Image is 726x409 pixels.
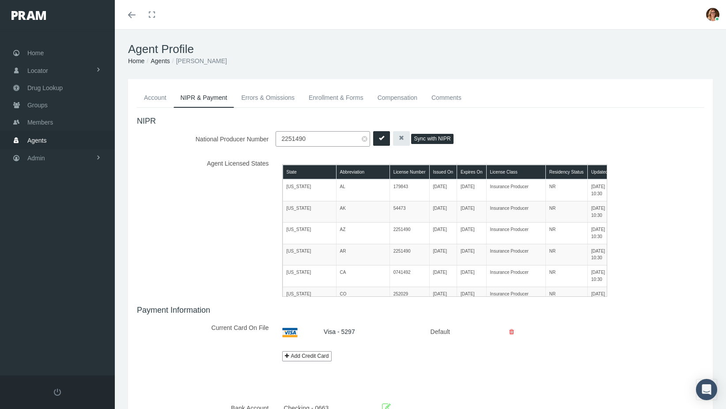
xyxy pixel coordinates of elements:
[324,328,355,335] a: Visa - 5297
[486,165,545,179] th: License Class
[587,165,619,179] th: Updated On
[423,324,458,340] div: Default
[587,223,619,244] td: [DATE] 10:30
[587,179,619,201] td: [DATE] 10:30
[283,179,336,201] td: [US_STATE]
[27,150,45,167] span: Admin
[389,287,429,308] td: 252029
[545,165,587,179] th: Residency Status
[283,201,336,222] td: [US_STATE]
[137,88,174,107] a: Account
[336,179,389,201] td: AL
[336,244,389,265] td: AR
[151,57,170,64] a: Agents
[429,179,457,201] td: [DATE]
[457,244,486,265] td: [DATE]
[389,201,429,222] td: 54473
[283,265,336,287] td: [US_STATE]
[457,223,486,244] td: [DATE]
[429,201,457,222] td: [DATE]
[128,57,144,64] a: Home
[486,223,545,244] td: Insurance Producer
[706,8,719,21] img: S_Profile_Picture_2.jpg
[545,265,587,287] td: NR
[486,201,545,222] td: Insurance Producer
[130,155,276,297] label: Agent Licensed States
[302,88,371,107] a: Enrollment & Forms
[545,179,587,201] td: NR
[429,287,457,308] td: [DATE]
[389,244,429,265] td: 2251490
[389,165,429,179] th: License Number
[429,265,457,287] td: [DATE]
[503,328,521,335] a: Delete
[371,88,424,107] a: Compensation
[283,165,336,179] th: State
[545,244,587,265] td: NR
[283,287,336,308] td: [US_STATE]
[137,117,704,126] h4: NIPR
[587,265,619,287] td: [DATE] 10:30
[27,62,48,79] span: Locator
[130,320,276,342] label: Current Card On File
[336,265,389,287] td: CA
[27,80,63,96] span: Drug Lookup
[137,306,704,315] h4: Payment Information
[411,134,453,144] button: Sync with NIPR
[336,201,389,222] td: AK
[457,265,486,287] td: [DATE]
[282,328,298,337] img: visa.png
[696,379,717,400] div: Open Intercom Messenger
[389,265,429,287] td: 0741492
[545,201,587,222] td: NR
[429,223,457,244] td: [DATE]
[282,351,332,361] a: Add Credit Card
[11,11,46,20] img: PRAM_20_x_78.png
[27,132,47,149] span: Agents
[457,201,486,222] td: [DATE]
[429,244,457,265] td: [DATE]
[486,244,545,265] td: Insurance Producer
[486,287,545,308] td: Insurance Producer
[27,45,44,61] span: Home
[424,88,469,107] a: Comments
[130,131,276,147] label: National Producer Number
[27,114,53,131] span: Members
[587,244,619,265] td: [DATE] 10:30
[587,201,619,222] td: [DATE] 10:30
[457,165,486,179] th: Expires On
[234,88,302,107] a: Errors & Omissions
[174,88,234,108] a: NIPR & Payment
[389,223,429,244] td: 2251490
[336,223,389,244] td: AZ
[336,165,389,179] th: Abbreviation
[457,287,486,308] td: [DATE]
[389,179,429,201] td: 179843
[545,287,587,308] td: NR
[486,179,545,201] td: Insurance Producer
[486,265,545,287] td: Insurance Producer
[429,165,457,179] th: Issued On
[283,244,336,265] td: [US_STATE]
[283,223,336,244] td: [US_STATE]
[336,287,389,308] td: CO
[27,97,48,114] span: Groups
[170,56,227,66] li: [PERSON_NAME]
[545,223,587,244] td: NR
[587,287,619,308] td: [DATE] 10:30
[128,42,713,56] h1: Agent Profile
[457,179,486,201] td: [DATE]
